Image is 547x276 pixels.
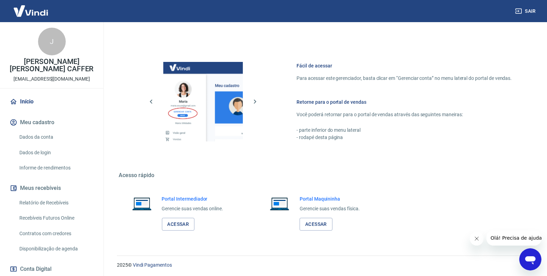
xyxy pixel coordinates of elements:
span: Olá! Precisa de ajuda? [4,5,58,10]
p: [PERSON_NAME] [PERSON_NAME] CAFFER [6,58,98,73]
img: Imagem de um notebook aberto [265,195,294,212]
a: Relatório de Recebíveis [17,196,95,210]
button: Sair [514,5,539,18]
h6: Portal Maquininha [300,195,360,202]
a: Informe de rendimentos [17,161,95,175]
iframe: Mensagem da empresa [486,230,541,246]
a: Disponibilização de agenda [17,242,95,256]
a: Acessar [162,218,195,231]
p: Gerencie suas vendas online. [162,205,224,212]
p: 2025 © [117,261,530,269]
a: Recebíveis Futuros Online [17,211,95,225]
p: - parte inferior do menu lateral [297,127,512,134]
a: Vindi Pagamentos [133,262,172,268]
div: J [38,28,66,55]
a: Início [8,94,95,109]
h6: Fácil de acessar [297,62,512,69]
h6: Portal Intermediador [162,195,224,202]
a: Contratos com credores [17,227,95,241]
a: Acessar [300,218,332,231]
p: Gerencie suas vendas física. [300,205,360,212]
h6: Retorne para o portal de vendas [297,99,512,105]
a: Dados de login [17,146,95,160]
button: Meus recebíveis [8,181,95,196]
p: [EMAIL_ADDRESS][DOMAIN_NAME] [13,75,90,83]
img: Vindi [8,0,53,21]
h5: Acesso rápido [119,172,529,179]
img: Imagem de um notebook aberto [127,195,156,212]
p: Você poderá retornar para o portal de vendas através das seguintes maneiras: [297,111,512,118]
a: Dados da conta [17,130,95,144]
p: Para acessar este gerenciador, basta clicar em “Gerenciar conta” no menu lateral do portal de ven... [297,75,512,82]
iframe: Fechar mensagem [470,232,484,246]
img: Imagem da dashboard mostrando o botão de gerenciar conta na sidebar no lado esquerdo [163,62,243,141]
p: - rodapé desta página [297,134,512,141]
iframe: Botão para abrir a janela de mensagens [519,248,541,270]
button: Meu cadastro [8,115,95,130]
